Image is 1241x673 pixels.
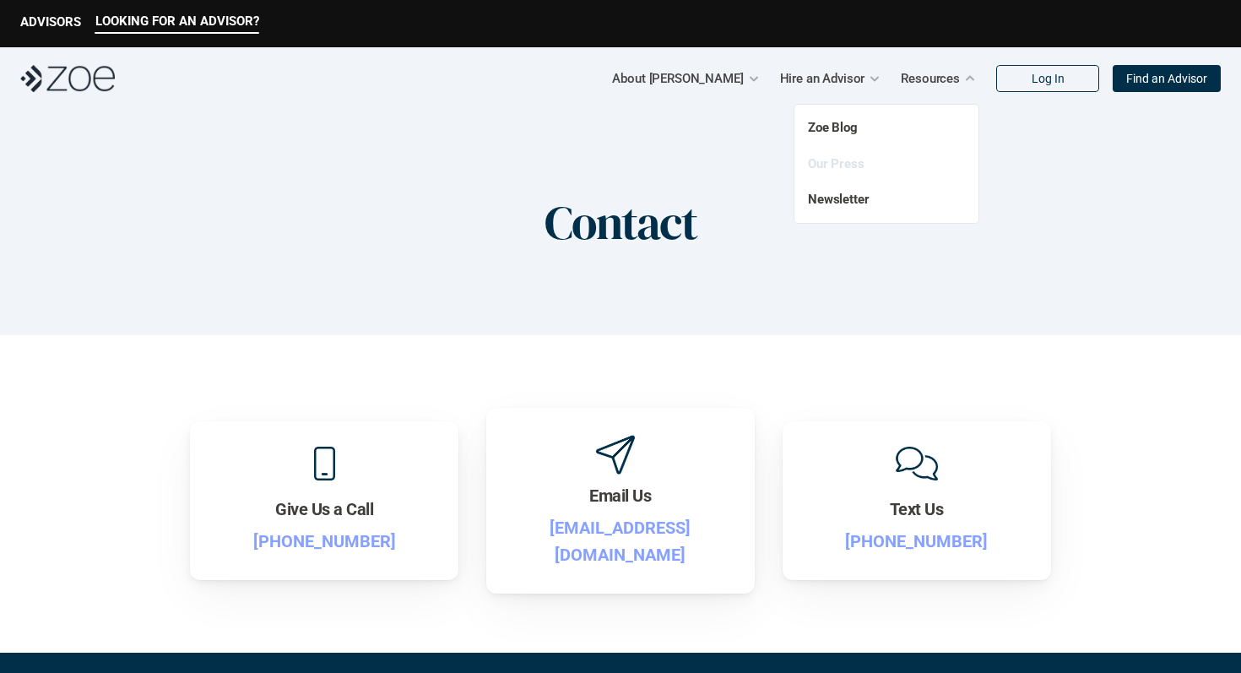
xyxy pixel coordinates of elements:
[808,156,864,171] a: Our Press
[512,514,729,568] p: [EMAIL_ADDRESS][DOMAIN_NAME]
[215,528,433,555] p: [PHONE_NUMBER]
[890,497,944,521] h3: Text Us
[808,528,1026,555] p: [PHONE_NUMBER]
[1113,65,1221,92] a: Find an Advisor
[589,484,651,507] h3: Email Us
[808,120,858,135] a: Zoe Blog
[612,66,743,91] p: About [PERSON_NAME]
[95,14,259,29] p: LOOKING FOR AN ADVISOR?
[901,66,960,91] p: Resources
[1032,72,1065,86] p: Log In
[808,192,870,207] a: Newsletter
[20,14,81,30] p: ADVISORS
[545,194,696,251] h1: Contact
[780,66,865,91] p: Hire an Advisor
[1126,72,1207,86] p: Find an Advisor
[996,65,1099,92] a: Log In
[275,497,373,521] h3: Give Us a Call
